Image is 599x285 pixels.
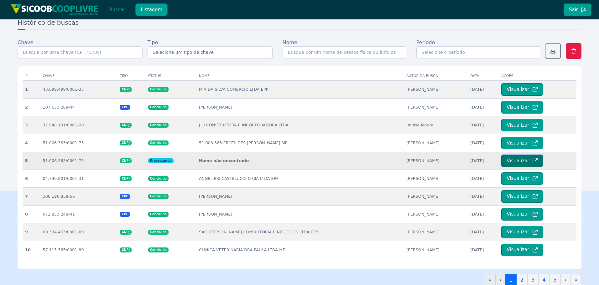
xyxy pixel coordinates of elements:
td: [DATE] [468,80,499,98]
td: [DATE] [468,205,499,223]
input: Busque por uma chave (CPF / CNPJ) [18,46,143,59]
th: 5 [23,152,40,170]
span: Concluido [148,194,169,199]
button: Visualizar [501,101,543,114]
td: Nome não encontrado [196,152,404,170]
button: Visualizar [501,190,543,203]
th: 4 [23,134,40,152]
span: CPF [120,212,130,217]
th: 10 [23,241,40,259]
th: Ações [499,71,576,81]
td: 51.006.363/0001-75 [40,134,117,152]
span: Concluido [148,247,169,252]
span: Processando [148,158,174,163]
td: Renise Moura [404,116,468,134]
td: [DATE] [468,187,499,205]
span: CNPJ [120,247,132,252]
td: 09.324.463/0001-83 [40,223,117,241]
th: 9 [23,223,40,241]
button: Sair [564,3,591,16]
td: [PERSON_NAME] [196,98,404,116]
th: 8 [23,205,40,223]
button: Buscar [104,3,130,16]
td: [DATE] [468,241,499,259]
td: [DATE] [468,152,499,170]
label: Período [416,39,435,46]
td: ANGELIERI CASTELUCCI & CIA LTDA EPP [196,170,404,187]
th: Chave [40,71,117,81]
td: [PERSON_NAME] [404,187,468,205]
button: Visualizar [501,208,543,221]
label: Nome [283,39,297,46]
span: Concluido [148,105,169,110]
span: CNPJ [120,140,132,145]
th: Status [146,71,196,81]
th: Tipo [117,71,145,81]
span: CNPJ [120,230,132,235]
input: Selecione o período [416,46,540,59]
td: 107.633.268-44 [40,98,117,116]
h3: Histórico de buscas [18,18,581,30]
td: [PERSON_NAME] [404,241,468,259]
th: 6 [23,170,40,187]
th: Data [468,71,499,81]
td: J LI CONSTRUTORA E INCORPORADORA LTDA [196,116,404,134]
td: SAO [PERSON_NAME] CONSULTORIA E NEGOCIOS LTDA EPP [196,223,404,241]
td: 43.699.498/0001-35 [40,80,117,98]
th: 2 [23,98,40,116]
span: CPF [120,105,130,110]
button: Visualizar [501,155,543,167]
td: [DATE] [468,116,499,134]
button: Visualizar [501,119,543,131]
button: Visualizar [501,137,543,149]
label: Tipo [148,39,158,46]
span: Concluido [148,140,169,145]
td: [PERSON_NAME] [404,80,468,98]
img: img/sicoob_cooplivre.png [11,4,98,15]
th: # [23,71,40,81]
td: 37.948.191/0001-28 [40,116,117,134]
button: Visualizar [501,172,543,185]
span: Concluido [148,212,169,217]
td: [PERSON_NAME] [196,187,404,205]
td: 04.749.901/0001-31 [40,170,117,187]
td: M.A DA SILVA COMERCIO LTDA EPP [196,80,404,98]
td: CLINICA VETERINARIA DRA PAULA LTDA ME [196,241,404,259]
td: [PERSON_NAME] [404,152,468,170]
button: Listagem [135,3,168,16]
button: Visualizar [501,244,543,256]
th: 1 [23,80,40,98]
td: 51.006.363 EROTILDES [PERSON_NAME] ME [196,134,404,152]
td: [DATE] [468,98,499,116]
th: Autor da busca [404,71,468,81]
td: [DATE] [468,134,499,152]
span: Concluido [148,123,169,128]
td: [DATE] [468,223,499,241]
span: Concluido [148,87,169,92]
button: Visualizar [501,83,543,96]
td: [DATE] [468,170,499,187]
td: 57.115.365/0001-89 [40,241,117,259]
button: Visualizar [501,226,543,238]
span: Concluido [148,176,169,181]
td: 306.196.838-56 [40,187,117,205]
span: CNPJ [120,158,132,163]
span: CNPJ [120,176,132,181]
td: 072.853.248-41 [40,205,117,223]
span: Concluido [148,230,169,235]
td: [PERSON_NAME] [196,205,404,223]
span: CPF [120,194,130,199]
td: [PERSON_NAME] [404,205,468,223]
span: CNPJ [120,87,132,92]
td: [PERSON_NAME] [404,98,468,116]
td: [PERSON_NAME] [404,170,468,187]
label: Chave [18,39,33,46]
td: 51.006.363/0001-75 [40,152,117,170]
th: 3 [23,116,40,134]
input: Busque por um nome de pessoa física ou jurídica [283,46,406,59]
th: 7 [23,187,40,205]
td: [PERSON_NAME] [404,223,468,241]
td: [PERSON_NAME] [404,134,468,152]
th: Nome [196,71,404,81]
span: CNPJ [120,123,132,128]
